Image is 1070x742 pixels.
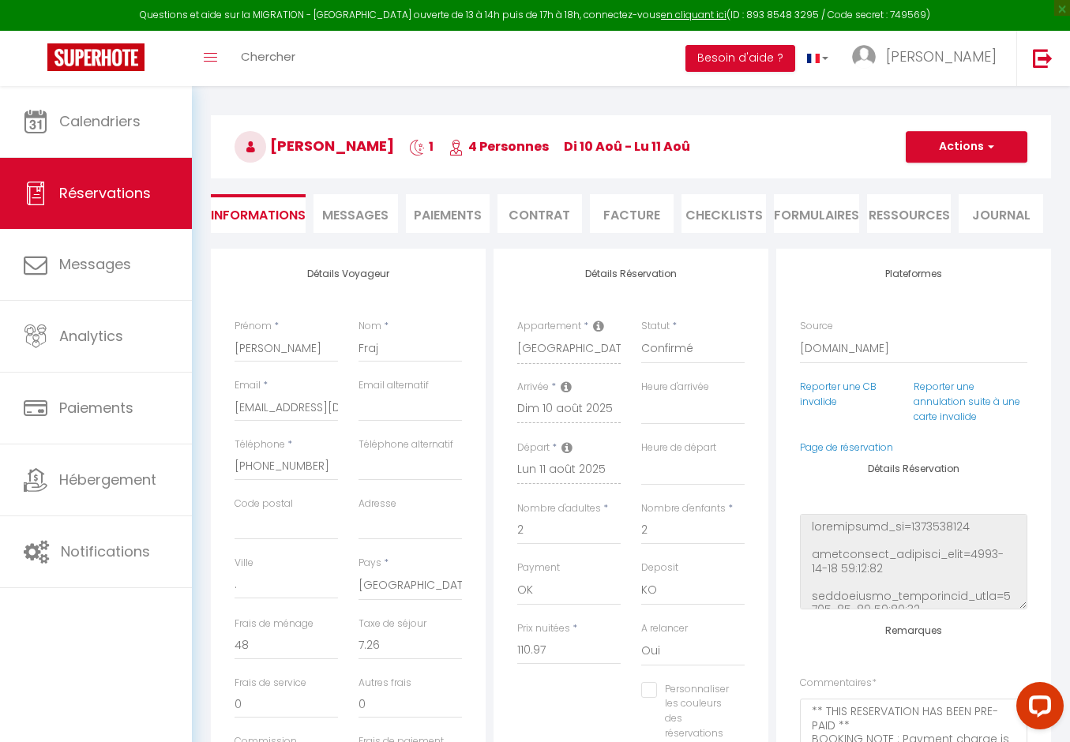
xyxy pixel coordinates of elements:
[867,194,952,233] li: Ressources
[641,560,678,575] label: Deposit
[590,194,674,233] li: Facture
[517,319,581,334] label: Appartement
[359,497,396,512] label: Adresse
[235,556,253,571] label: Ville
[1033,48,1053,68] img: logout
[59,183,151,203] span: Réservations
[235,268,462,279] h4: Détails Voyageur
[800,268,1027,279] h4: Plateformes
[497,194,582,233] li: Contrat
[517,440,550,455] label: Départ
[359,378,429,393] label: Email alternatif
[1004,676,1070,742] iframe: LiveChat chat widget
[681,194,766,233] li: CHECKLISTS
[517,560,560,575] label: Payment
[359,556,381,571] label: Pays
[641,440,716,455] label: Heure de départ
[59,470,156,489] span: Hébergement
[685,45,795,72] button: Besoin d'aide ?
[359,676,411,691] label: Autres frais
[774,194,859,233] li: FORMULAIRES
[840,31,1016,86] a: ... [PERSON_NAME]
[906,131,1027,163] button: Actions
[517,380,549,395] label: Arrivée
[322,206,389,224] span: Messages
[641,501,726,516] label: Nombre d'enfants
[564,137,690,156] span: di 10 Aoû - lu 11 Aoû
[59,398,133,418] span: Paiements
[800,625,1027,636] h4: Remarques
[235,319,272,334] label: Prénom
[800,380,877,408] a: Reporter une CB invalide
[359,437,453,452] label: Téléphone alternatif
[449,137,549,156] span: 4 Personnes
[235,437,285,452] label: Téléphone
[914,380,1020,423] a: Reporter une annulation suite à une carte invalide
[886,47,997,66] span: [PERSON_NAME]
[661,8,726,21] a: en cliquant ici
[59,111,141,131] span: Calendriers
[359,319,381,334] label: Nom
[800,463,1027,474] h4: Détails Réservation
[517,501,601,516] label: Nombre d'adultes
[641,621,688,636] label: A relancer
[235,616,313,631] label: Frais de ménage
[641,380,709,395] label: Heure d'arrivée
[229,31,307,86] a: Chercher
[800,676,877,691] label: Commentaires
[235,378,261,393] label: Email
[241,48,295,65] span: Chercher
[517,621,570,636] label: Prix nuitées
[852,45,876,69] img: ...
[406,194,490,233] li: Paiements
[959,194,1043,233] li: Journal
[235,497,293,512] label: Code postal
[47,43,145,71] img: Super Booking
[61,542,150,561] span: Notifications
[800,440,893,454] a: Page de réservation
[235,136,394,156] span: [PERSON_NAME]
[235,676,306,691] label: Frais de service
[641,319,670,334] label: Statut
[59,254,131,274] span: Messages
[800,319,833,334] label: Source
[59,326,123,346] span: Analytics
[409,137,434,156] span: 1
[517,268,745,279] h4: Détails Réservation
[211,194,306,233] li: Informations
[359,616,426,631] label: Taxe de séjour
[657,682,729,741] label: Personnaliser les couleurs des réservations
